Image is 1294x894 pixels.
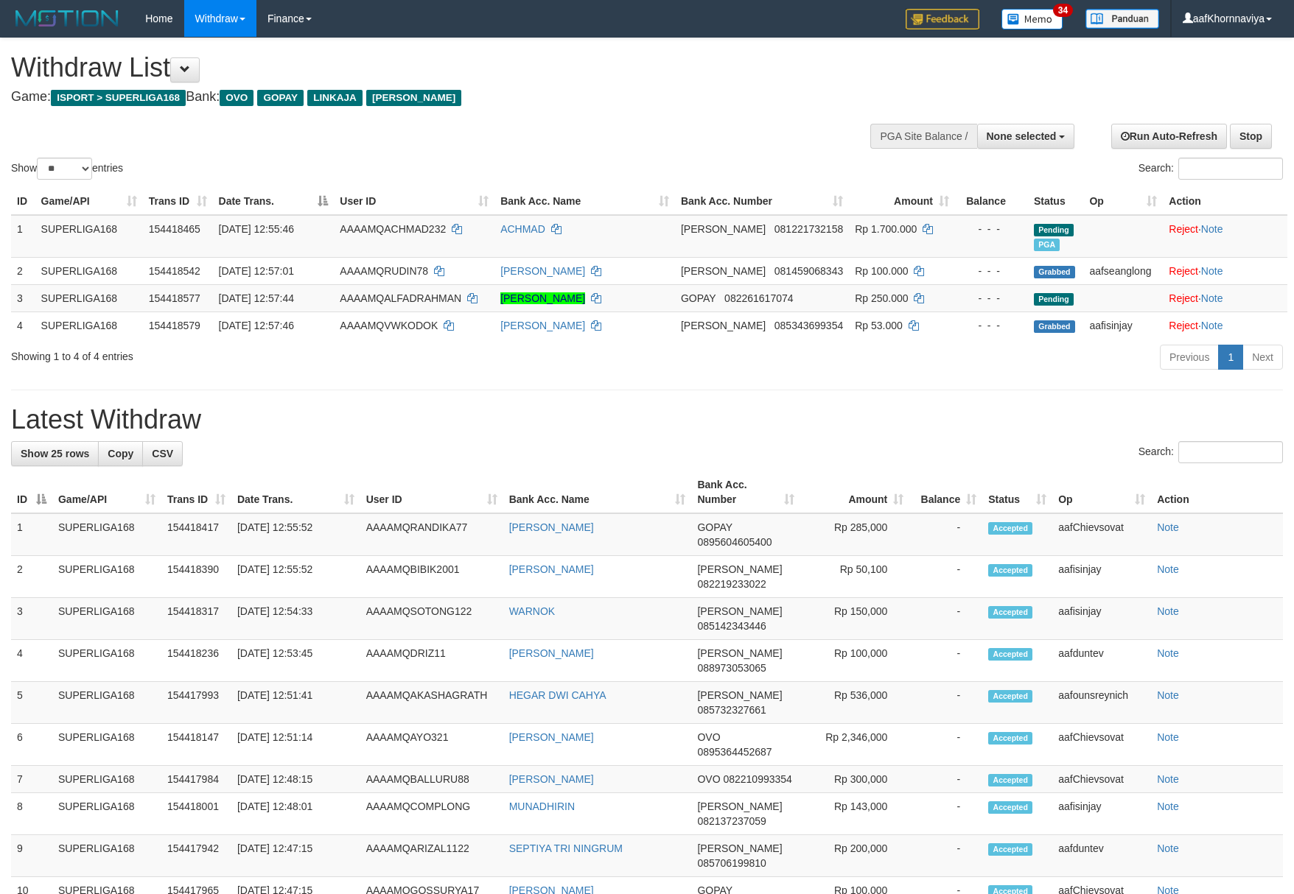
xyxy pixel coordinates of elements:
th: Balance [955,188,1028,215]
a: MUNADHIRIN [509,800,575,812]
a: 1 [1218,345,1243,370]
span: [PERSON_NAME] [697,605,782,617]
td: SUPERLIGA168 [52,724,161,766]
td: 154417984 [161,766,231,793]
a: Note [1157,563,1179,575]
td: 154418317 [161,598,231,640]
input: Search: [1178,158,1283,180]
img: Feedback.jpg [906,9,979,29]
span: Copy 081221732158 to clipboard [774,223,843,235]
span: Pending [1034,224,1074,236]
span: Rp 250.000 [855,292,908,304]
td: 2 [11,257,35,284]
span: 154418542 [149,265,200,277]
span: 154418465 [149,223,200,235]
td: - [909,640,982,682]
span: Rp 53.000 [855,320,903,331]
a: [PERSON_NAME] [500,292,585,304]
a: [PERSON_NAME] [509,647,594,659]
a: Run Auto-Refresh [1111,124,1227,149]
a: Note [1157,773,1179,785]
a: Reject [1169,292,1198,304]
a: HEGAR DWI CAHYA [509,689,606,701]
td: aafounsreynich [1052,682,1151,724]
span: 34 [1053,4,1073,17]
a: Note [1201,320,1223,331]
span: AAAAMQALFADRAHMAN [340,292,461,304]
a: Note [1201,265,1223,277]
span: [DATE] 12:57:44 [219,292,294,304]
span: [PERSON_NAME] [681,223,766,235]
td: 2 [11,556,52,598]
span: OVO [697,731,720,743]
span: AAAAMQRUDIN78 [340,265,428,277]
td: Rp 150,000 [800,598,909,640]
td: AAAAMQDRIZ11 [360,640,503,682]
td: SUPERLIGA168 [52,556,161,598]
td: SUPERLIGA168 [52,766,161,793]
td: Rp 285,000 [800,513,909,556]
span: Grabbed [1034,266,1075,278]
span: Show 25 rows [21,448,89,460]
td: - [909,724,982,766]
span: None selected [987,130,1057,142]
span: Rp 100.000 [855,265,908,277]
th: Amount: activate to sort column ascending [800,471,909,513]
td: 154418001 [161,793,231,835]
th: Balance: activate to sort column ascending [909,471,982,513]
th: Bank Acc. Name: activate to sort column ascending [494,188,675,215]
a: WARNOK [509,605,555,617]
td: - [909,766,982,793]
td: 9 [11,835,52,877]
th: Status: activate to sort column ascending [982,471,1052,513]
td: [DATE] 12:53:45 [231,640,360,682]
th: Op: activate to sort column ascending [1052,471,1151,513]
a: [PERSON_NAME] [500,265,585,277]
div: - - - [961,264,1022,278]
td: 154418390 [161,556,231,598]
a: Next [1242,345,1283,370]
td: · [1163,215,1287,258]
span: Copy 0895604605400 to clipboard [697,536,772,548]
td: Rp 200,000 [800,835,909,877]
span: Accepted [988,801,1032,814]
span: Accepted [988,732,1032,745]
span: [DATE] 12:57:01 [219,265,294,277]
a: ACHMAD [500,223,545,235]
span: OVO [697,773,720,785]
td: aafisinjay [1083,312,1163,339]
a: Show 25 rows [11,441,99,466]
span: LINKAJA [307,90,363,106]
td: 8 [11,793,52,835]
span: Accepted [988,774,1032,786]
td: AAAAMQSOTONG122 [360,598,503,640]
a: [PERSON_NAME] [509,521,594,533]
td: SUPERLIGA168 [52,793,161,835]
div: - - - [961,291,1022,306]
td: SUPERLIGA168 [52,682,161,724]
span: 154418579 [149,320,200,331]
span: Accepted [988,564,1032,577]
a: [PERSON_NAME] [509,563,594,575]
a: Reject [1169,223,1198,235]
th: User ID: activate to sort column ascending [360,471,503,513]
td: AAAAMQBIBIK2001 [360,556,503,598]
a: CSV [142,441,183,466]
th: Trans ID: activate to sort column ascending [161,471,231,513]
td: 3 [11,284,35,312]
td: - [909,556,982,598]
label: Search: [1139,158,1283,180]
a: Reject [1169,320,1198,331]
label: Show entries [11,158,123,180]
span: Copy 082210993354 to clipboard [723,773,791,785]
td: - [909,598,982,640]
td: 4 [11,312,35,339]
td: aafduntev [1052,640,1151,682]
a: Note [1157,605,1179,617]
th: Game/API: activate to sort column ascending [35,188,143,215]
span: Marked by aafounsreynich [1034,239,1060,251]
td: AAAAMQCOMPLONG [360,793,503,835]
span: GOPAY [681,292,716,304]
span: Copy 082261617074 to clipboard [724,292,793,304]
label: Search: [1139,441,1283,463]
